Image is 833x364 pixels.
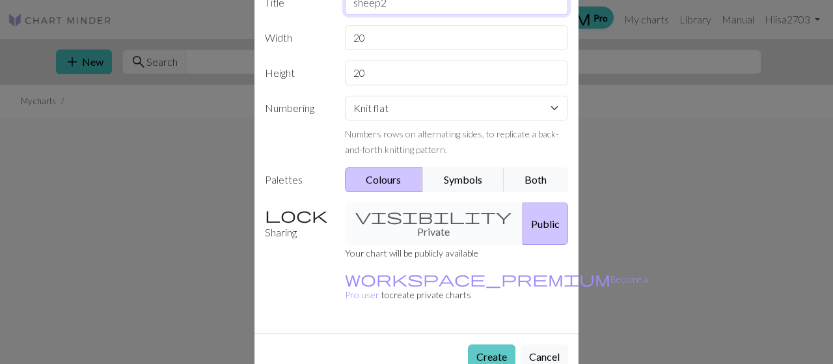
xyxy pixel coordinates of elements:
a: Become a Pro user [345,273,648,300]
small: Numbers rows on alternating sides, to replicate a back-and-forth knitting pattern. [345,128,559,155]
label: Sharing [257,203,337,245]
button: Symbols [422,167,504,192]
span: workspace_premium [345,270,610,288]
button: Colours [345,167,424,192]
small: Your chart will be publicly available [345,247,478,259]
button: Both [504,167,569,192]
label: Width [257,25,337,50]
label: Height [257,61,337,85]
button: Public [523,203,568,245]
small: to create private charts [345,273,648,300]
label: Numbering [257,96,337,157]
label: Palettes [257,167,337,192]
